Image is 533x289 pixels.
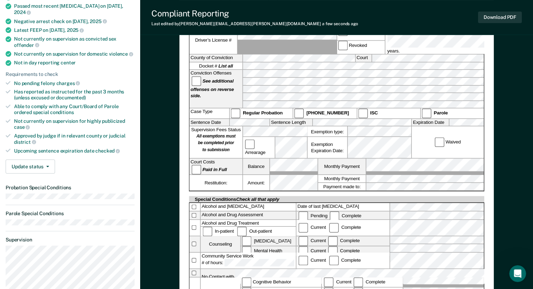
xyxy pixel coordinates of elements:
[190,108,229,118] div: Case Type
[192,165,201,175] input: Paid in Full
[200,211,296,219] div: Alcohol and Drug Assessment
[6,185,135,191] dt: Probation Special Conditions
[190,119,229,126] label: Sentence Date
[337,41,384,54] label: Revoked
[203,227,212,236] input: In-patient
[194,196,280,202] div: Special Conditions
[190,55,242,62] label: County of Conviction
[200,203,296,211] div: Alcohol and [MEDICAL_DATA]
[200,253,296,268] div: Community Service Work # of hours:
[299,223,308,232] input: Current
[191,78,234,98] strong: See additional offenses on reverse side.
[318,183,366,190] label: Payment made to:
[241,236,296,246] label: [MEDICAL_DATA]
[422,108,431,118] input: Parole
[299,256,308,265] input: Current
[236,197,279,202] span: Check all that apply
[14,148,135,154] div: Upcoming sentence expiration date
[242,277,251,287] input: Cognitive Behavior
[323,279,353,284] label: Current
[14,51,135,57] div: Not currently on supervision for domestic
[14,139,36,145] span: district
[6,237,135,243] dt: Supervision
[307,111,349,116] strong: [PHONE_NUMBER]
[354,277,363,287] input: Complete
[328,246,337,256] input: Complete
[236,228,273,234] label: Out-patient
[14,118,135,130] div: Not currently on supervision for highly publicized
[322,21,358,26] span: a few seconds ago
[243,111,283,116] strong: Regular Probation
[298,225,327,230] label: Current
[14,133,135,145] div: Approved by judge if in relevant county or judicial
[245,140,254,149] input: Arrearage
[243,175,269,190] label: Amount:
[298,238,327,243] label: Current
[231,108,240,118] input: Regular Probation
[14,18,135,24] div: Negative arrest check on [DATE],
[327,238,361,243] label: Complete
[200,220,296,226] div: Alcohol and Drug Treatment
[298,213,329,218] label: Pending
[294,108,304,118] input: [PHONE_NUMBER]
[435,138,444,147] input: Waived
[14,36,135,48] div: Not currently on supervision as convicted sex
[299,236,308,246] input: Current
[353,279,387,284] label: Complete
[151,21,358,26] div: Last edited by [PERSON_NAME][EMAIL_ADDRESS][PERSON_NAME][DOMAIN_NAME]
[237,227,247,236] input: Out-patient
[318,175,366,183] label: Monthly Payment
[14,89,135,101] div: Has reported as instructed for the past 3 months (unless excused or
[370,111,378,116] strong: ISC
[328,213,362,218] label: Complete
[243,159,269,175] label: Balance
[327,248,361,253] label: Complete
[190,70,242,108] div: Conviction Offenses
[56,80,80,86] span: charges
[6,71,135,77] div: Requirements to check
[298,258,327,263] label: Current
[14,80,135,86] div: No pending felony
[324,277,334,287] input: Current
[14,42,39,48] span: offender
[14,104,135,115] div: Able to comply with any Court/Board of Parole ordered special
[412,119,449,126] label: Expiration Date
[355,55,371,62] label: Court
[308,137,347,158] div: Exemption Expiration Date:
[95,148,120,154] span: checked
[190,126,242,158] div: Supervision Fees Status
[151,8,358,19] div: Compliant Reporting
[197,134,235,153] strong: All exemptions must be completed prior to submission
[478,12,522,23] button: Download PDF
[14,124,30,130] span: case
[329,223,339,232] input: Complete
[14,27,135,33] div: Latest FEEP on [DATE],
[509,265,526,282] iframe: Intercom live chat
[190,27,237,54] label: Driver’s License #
[242,236,251,246] input: [MEDICAL_DATA]
[296,203,390,211] label: Date of last [MEDICAL_DATA]
[218,63,233,69] strong: List all
[61,60,76,65] span: center
[190,175,242,190] div: Restitution:
[6,160,55,174] button: Update status
[50,110,74,115] span: conditions
[90,19,107,24] span: 2025
[299,246,308,256] input: Current
[329,256,339,265] input: Complete
[200,236,240,252] div: Counseling
[328,225,362,230] label: Complete
[192,76,201,86] input: See additional offenses on reverse side.
[270,119,312,126] label: Sentence Length
[299,211,308,221] input: Pending
[328,236,337,246] input: Complete
[109,51,133,57] span: violence
[190,159,242,175] div: Court Costs
[244,140,274,156] label: Arrearage
[386,27,529,54] label: for years.
[14,9,31,15] span: 2024
[298,248,327,253] label: Current
[387,33,528,48] input: for years.
[199,63,233,69] span: Docket #
[330,211,339,221] input: Complete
